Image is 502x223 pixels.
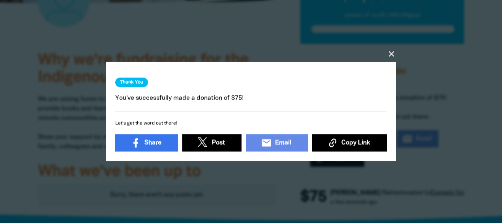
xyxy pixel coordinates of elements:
[312,134,387,151] button: Copy Link
[144,138,161,147] span: Share
[246,134,308,151] a: emailEmail
[115,134,178,151] a: Share
[115,94,387,103] p: You've successfully made a donation of $75!
[341,138,370,147] span: Copy Link
[115,78,148,87] h3: Thank You
[261,137,272,148] i: email
[182,134,242,151] a: Post
[387,49,396,59] button: close
[212,138,225,147] span: Post
[275,138,291,147] span: Email
[115,119,387,128] h6: Let's get the word out there!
